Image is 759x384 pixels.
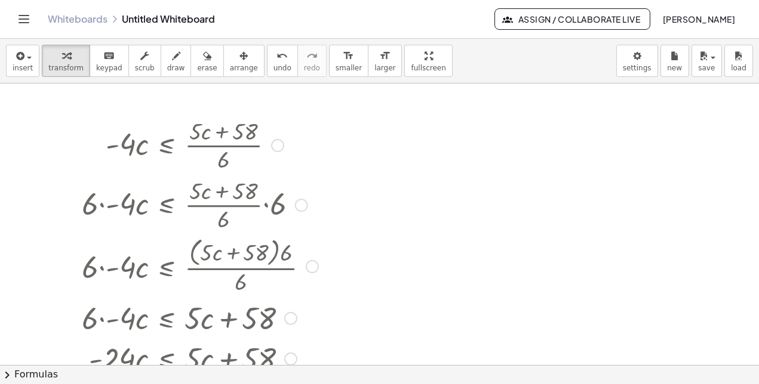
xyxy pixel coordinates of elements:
[505,14,640,24] span: Assign / Collaborate Live
[616,45,658,77] button: settings
[197,64,217,72] span: erase
[731,64,746,72] span: load
[96,64,122,72] span: keypad
[343,49,354,63] i: format_size
[103,49,115,63] i: keyboard
[494,8,650,30] button: Assign / Collaborate Live
[297,45,327,77] button: redoredo
[167,64,185,72] span: draw
[368,45,402,77] button: format_sizelarger
[660,45,689,77] button: new
[14,10,33,29] button: Toggle navigation
[379,49,391,63] i: format_size
[190,45,223,77] button: erase
[161,45,192,77] button: draw
[653,8,745,30] button: [PERSON_NAME]
[692,45,722,77] button: save
[135,64,155,72] span: scrub
[404,45,452,77] button: fullscreen
[267,45,298,77] button: undoundo
[223,45,265,77] button: arrange
[667,64,682,72] span: new
[42,45,90,77] button: transform
[329,45,368,77] button: format_sizesmaller
[13,64,33,72] span: insert
[230,64,258,72] span: arrange
[662,14,735,24] span: [PERSON_NAME]
[306,49,318,63] i: redo
[698,64,715,72] span: save
[90,45,129,77] button: keyboardkeypad
[48,64,84,72] span: transform
[276,49,288,63] i: undo
[128,45,161,77] button: scrub
[274,64,291,72] span: undo
[374,64,395,72] span: larger
[411,64,445,72] span: fullscreen
[724,45,753,77] button: load
[336,64,362,72] span: smaller
[623,64,652,72] span: settings
[48,13,107,25] a: Whiteboards
[6,45,39,77] button: insert
[304,64,320,72] span: redo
